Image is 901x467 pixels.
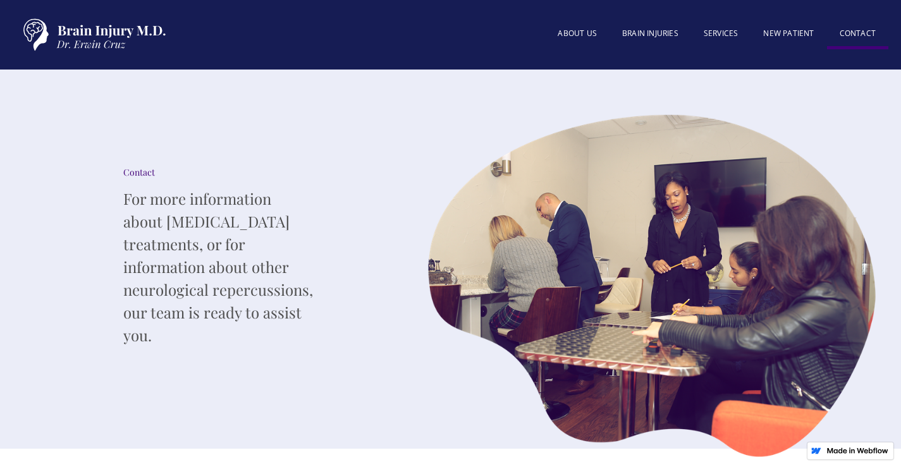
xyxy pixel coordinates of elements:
a: About US [545,21,610,46]
a: New patient [751,21,826,46]
a: BRAIN INJURIES [610,21,691,46]
p: For more information about [MEDICAL_DATA] treatments, or for information about other neurological... [123,187,313,346]
img: Made in Webflow [826,447,888,454]
div: Contact [123,166,313,179]
a: Contact [827,21,888,49]
a: home [13,13,171,57]
a: SERVICES [691,21,751,46]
